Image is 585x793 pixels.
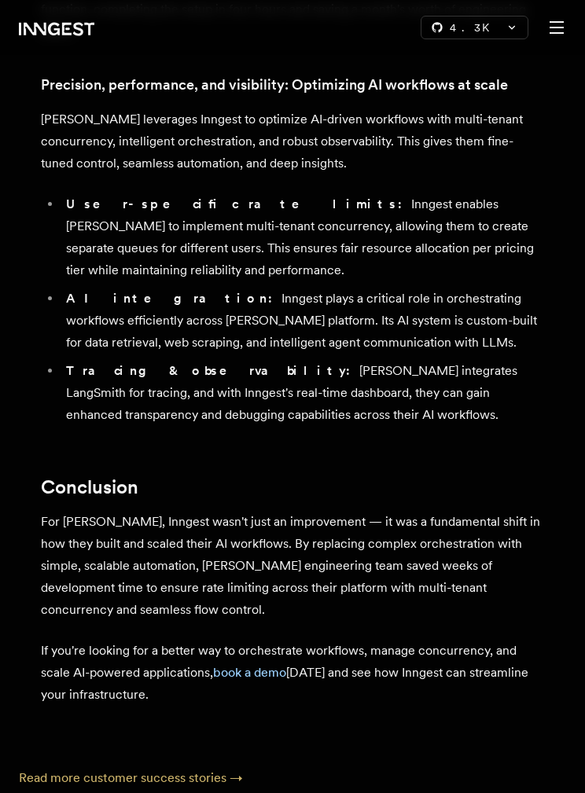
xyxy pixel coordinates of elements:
li: Inngest plays a critical role in orchestrating workflows efficiently across [PERSON_NAME] platfor... [61,288,544,354]
p: If you're looking for a better way to orchestrate workflows, manage concurrency, and scale AI-pow... [41,640,544,706]
li: [PERSON_NAME] integrates LangSmith for tracing, and with Inngest's real-time dashboard, they can ... [61,360,544,426]
strong: Tracing & observability: [66,363,359,378]
a: Precision, performance, and visibility: Optimizing AI workflows at scale [41,74,508,96]
p: For [PERSON_NAME], Inngest wasn't just an improvement — it was a fundamental shift in how they bu... [41,511,544,621]
strong: AI integration: [66,291,281,306]
a: Conclusion [41,476,138,498]
a: book a demo [213,665,286,680]
li: Inngest enables [PERSON_NAME] to implement multi-tenant concurrency, allowing them to create sepa... [61,193,544,281]
strong: User-specific rate limits: [66,196,411,211]
p: [PERSON_NAME] leverages Inngest to optimize AI-driven workflows with multi-tenant concurrency, in... [41,108,544,174]
a: Read more customer success stories → [19,770,243,785]
span: 4.3 K [450,20,499,35]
